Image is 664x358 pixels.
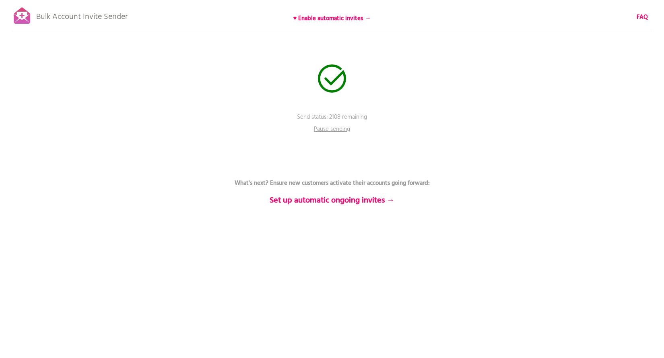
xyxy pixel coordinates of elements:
[308,125,356,137] p: Pause sending
[270,194,395,207] b: Set up automatic ongoing invites →
[637,13,648,22] a: FAQ
[211,113,453,133] p: Send status: 2108 remaining
[637,12,648,22] b: FAQ
[293,14,371,23] b: ♥ Enable automatic invites →
[36,5,128,25] p: Bulk Account Invite Sender
[235,178,430,188] b: What's next? Ensure new customers activate their accounts going forward:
